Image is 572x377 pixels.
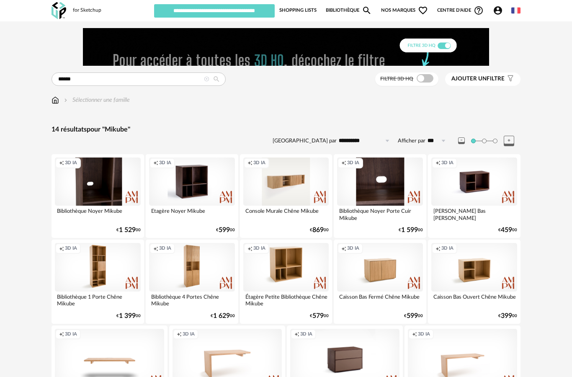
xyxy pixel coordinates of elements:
[501,313,512,319] span: 399
[146,240,238,323] a: Creation icon 3D IA Bibliothèque 4 Portes Chêne Mikube €1 62900
[59,160,64,166] span: Creation icon
[65,331,77,338] span: 3D IA
[310,313,329,319] div: € 00
[312,313,324,319] span: 579
[326,3,372,18] a: BibliothèqueMagnify icon
[52,2,66,19] img: OXP
[451,76,487,82] span: Ajouter un
[498,227,517,233] div: € 00
[177,331,182,338] span: Creation icon
[219,227,230,233] span: 599
[501,227,512,233] span: 459
[65,160,77,166] span: 3D IA
[183,331,195,338] span: 3D IA
[337,292,423,308] div: Caisson Bas Fermé Chêne Mikube
[213,313,230,319] span: 1 629
[243,292,329,308] div: Étagère Petite Bibliothèque Chêne Mikube
[159,160,171,166] span: 3D IA
[441,245,453,252] span: 3D IA
[341,160,346,166] span: Creation icon
[431,292,517,308] div: Caisson Bas Ouvert Chêne Mikube
[398,137,425,145] label: Afficher par
[493,5,507,15] span: Account Circle icon
[240,154,332,238] a: Creation icon 3D IA Console Murale Chêne Mikube €86900
[445,72,520,86] button: Ajouter unfiltre Filter icon
[52,125,520,134] div: 14 résultats
[474,5,484,15] span: Help Circle Outline icon
[310,227,329,233] div: € 00
[153,245,158,252] span: Creation icon
[116,313,141,319] div: € 00
[119,313,136,319] span: 1 399
[65,245,77,252] span: 3D IA
[59,331,64,338] span: Creation icon
[62,96,130,104] div: Sélectionner une famille
[146,154,238,238] a: Creation icon 3D IA Etagère Noyer Mikube €59900
[59,245,64,252] span: Creation icon
[253,160,265,166] span: 3D IA
[435,160,441,166] span: Creation icon
[412,331,417,338] span: Creation icon
[83,28,489,66] img: FILTRE%20HQ%20NEW_V1%20(4).gif
[211,313,235,319] div: € 00
[418,5,428,15] span: Heart Outline icon
[253,245,265,252] span: 3D IA
[437,5,484,15] span: Centre d'aideHelp Circle Outline icon
[149,292,235,308] div: Bibliothèque 4 Portes Chêne Mikube
[300,331,312,338] span: 3D IA
[55,292,141,308] div: Bibliothèque 1 Porte Chêne Mikube
[52,154,144,238] a: Creation icon 3D IA Bibliothèque Noyer Mikube €1 52900
[243,206,329,222] div: Console Murale Chêne Mikube
[493,5,503,15] span: Account Circle icon
[312,227,324,233] span: 869
[52,240,144,323] a: Creation icon 3D IA Bibliothèque 1 Porte Chêne Mikube €1 39900
[87,126,130,133] span: pour "Mikube"
[505,75,514,83] span: Filter icon
[498,313,517,319] div: € 00
[380,76,413,81] span: Filtre 3D HQ
[381,3,428,18] span: Nos marques
[401,227,418,233] span: 1 599
[247,160,253,166] span: Creation icon
[431,206,517,222] div: [PERSON_NAME] Bas [PERSON_NAME]
[216,227,235,233] div: € 00
[347,245,359,252] span: 3D IA
[441,160,453,166] span: 3D IA
[247,245,253,252] span: Creation icon
[347,160,359,166] span: 3D IA
[159,245,171,252] span: 3D IA
[273,137,337,145] label: [GEOGRAPHIC_DATA] par
[52,96,59,104] img: svg+xml;base64,PHN2ZyB3aWR0aD0iMTYiIGhlaWdodD0iMTciIHZpZXdCb3g9IjAgMCAxNiAxNyIgZmlsbD0ibm9uZSIgeG...
[334,240,426,323] a: Creation icon 3D IA Caisson Bas Fermé Chêne Mikube €59900
[435,245,441,252] span: Creation icon
[428,154,520,238] a: Creation icon 3D IA [PERSON_NAME] Bas [PERSON_NAME] €45900
[55,206,141,222] div: Bibliothèque Noyer Mikube
[404,313,423,319] div: € 00
[116,227,141,233] div: € 00
[428,240,520,323] a: Creation icon 3D IA Caisson Bas Ouvert Chêne Mikube €39900
[337,206,423,222] div: Bibliothèque Noyer Porte Cuir Mikube
[149,206,235,222] div: Etagère Noyer Mikube
[62,96,69,104] img: svg+xml;base64,PHN2ZyB3aWR0aD0iMTYiIGhlaWdodD0iMTYiIHZpZXdCb3g9IjAgMCAxNiAxNiIgZmlsbD0ibm9uZSIgeG...
[119,227,136,233] span: 1 529
[511,6,520,15] img: fr
[73,7,101,14] div: for Sketchup
[451,75,505,83] span: filtre
[334,154,426,238] a: Creation icon 3D IA Bibliothèque Noyer Porte Cuir Mikube €1 59900
[341,245,346,252] span: Creation icon
[153,160,158,166] span: Creation icon
[294,331,299,338] span: Creation icon
[362,5,372,15] span: Magnify icon
[240,240,332,323] a: Creation icon 3D IA Étagère Petite Bibliothèque Chêne Mikube €57900
[399,227,423,233] div: € 00
[407,313,418,319] span: 599
[279,3,317,18] a: Shopping Lists
[418,331,430,338] span: 3D IA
